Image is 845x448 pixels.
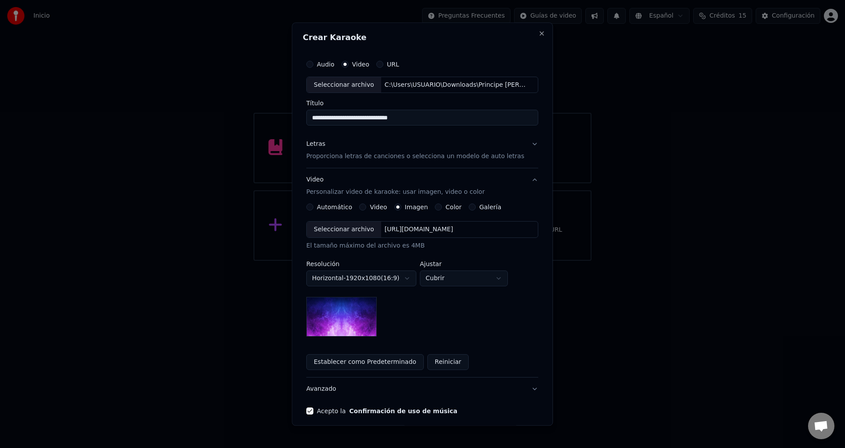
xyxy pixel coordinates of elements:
[317,61,334,67] label: Audio
[387,61,399,67] label: URL
[306,378,538,401] button: Avanzado
[317,408,457,415] label: Acepto la
[306,242,538,251] div: El tamaño máximo del archivo es 4MB
[420,261,508,267] label: Ajustar
[306,152,524,161] p: Proporciona letras de canciones o selecciona un modelo de auto letras
[306,188,485,197] p: Personalizar video de karaoke: usar imagen, video o color
[381,81,531,89] div: C:\Users\USUARIO\Downloads\Principe [PERSON_NAME] - Mosquita Muerta.mp4
[306,204,538,378] div: VideoPersonalizar video de karaoke: usar imagen, video o color
[306,176,485,197] div: Video
[427,355,469,370] button: Reiniciar
[352,61,369,67] label: Video
[405,204,428,211] label: Imagen
[381,226,457,234] div: [URL][DOMAIN_NAME]
[349,408,458,415] button: Acepto la
[303,33,542,41] h2: Crear Karaoke
[306,133,538,168] button: LetrasProporciona letras de canciones o selecciona un modelo de auto letras
[479,204,501,211] label: Galería
[307,222,381,238] div: Seleccionar archivo
[317,204,352,211] label: Automático
[446,204,462,211] label: Color
[306,261,416,267] label: Resolución
[306,355,424,370] button: Establecer como Predeterminado
[306,140,325,149] div: Letras
[307,77,381,93] div: Seleccionar archivo
[306,100,538,107] label: Título
[306,169,538,204] button: VideoPersonalizar video de karaoke: usar imagen, video o color
[370,204,387,211] label: Video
